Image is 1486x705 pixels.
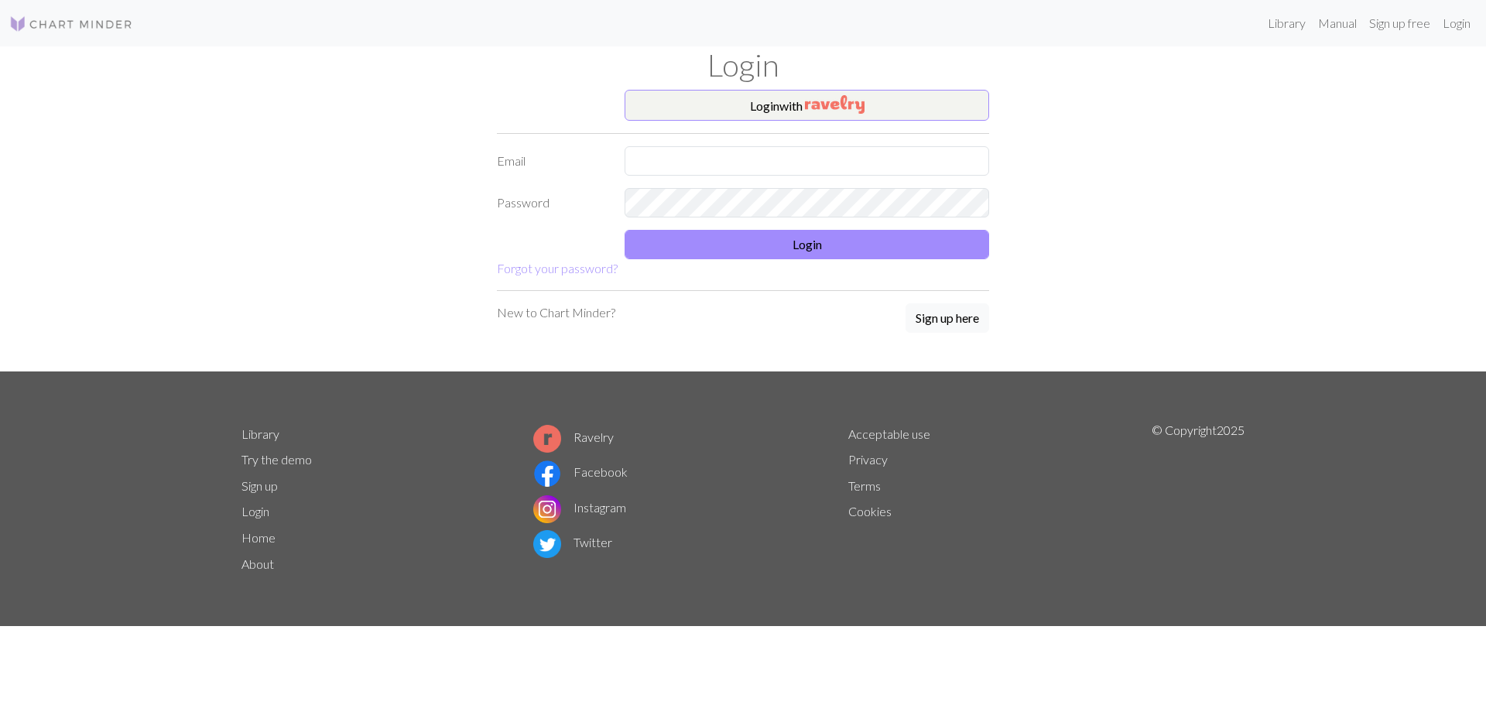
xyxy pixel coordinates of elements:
label: Password [488,188,615,217]
a: Manual [1312,8,1363,39]
a: Twitter [533,535,612,549]
a: Instagram [533,500,626,515]
a: Ravelry [533,430,614,444]
a: Library [1262,8,1312,39]
a: Login [1436,8,1477,39]
button: Login [625,230,989,259]
a: Terms [848,478,881,493]
a: Login [241,504,269,518]
a: Privacy [848,452,888,467]
a: About [241,556,274,571]
img: Instagram logo [533,495,561,523]
a: Sign up free [1363,8,1436,39]
img: Ravelry [805,95,865,114]
img: Ravelry logo [533,425,561,453]
button: Loginwith [625,90,989,121]
img: Twitter logo [533,530,561,558]
img: Facebook logo [533,460,561,488]
img: Logo [9,15,133,33]
label: Email [488,146,615,176]
a: Acceptable use [848,426,930,441]
a: Forgot your password? [497,261,618,275]
p: © Copyright 2025 [1152,421,1245,577]
a: Facebook [533,464,628,479]
a: Cookies [848,504,892,518]
a: Library [241,426,279,441]
h1: Login [232,46,1254,84]
a: Home [241,530,276,545]
p: New to Chart Minder? [497,303,615,322]
a: Sign up [241,478,278,493]
button: Sign up here [906,303,989,333]
a: Sign up here [906,303,989,334]
a: Try the demo [241,452,312,467]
